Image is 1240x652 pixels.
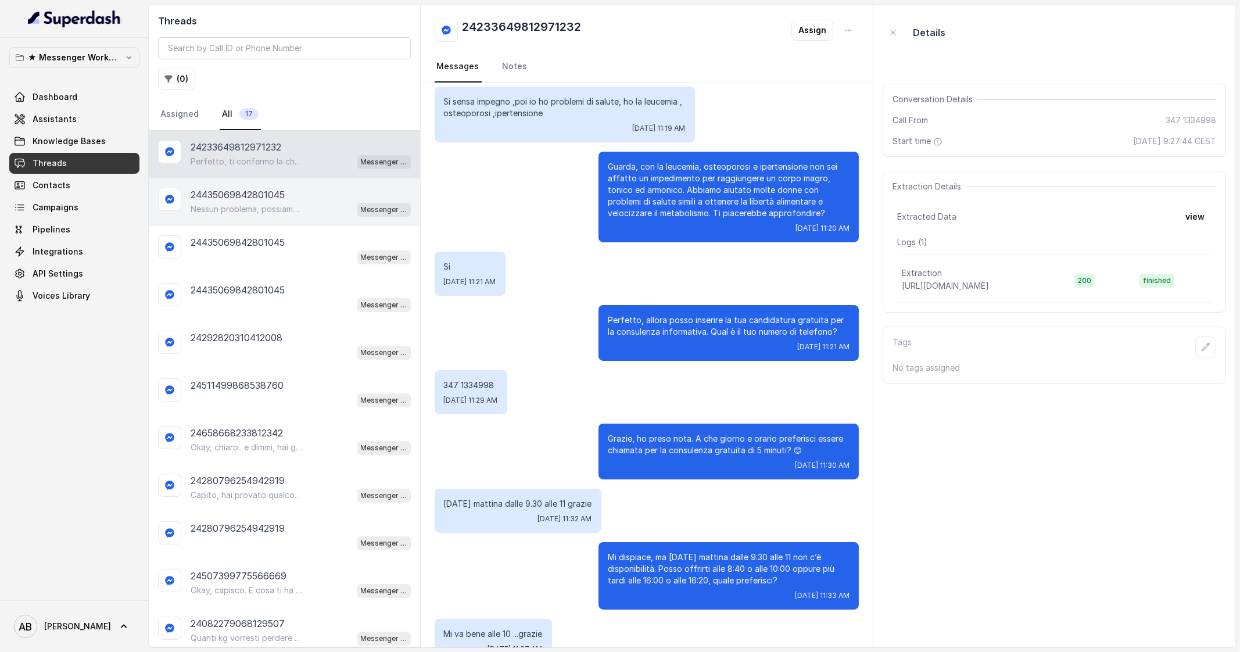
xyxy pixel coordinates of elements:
[795,461,850,470] span: [DATE] 11:30 AM
[893,362,1216,374] p: No tags assigned
[902,267,942,279] p: Extraction
[9,610,139,643] a: [PERSON_NAME]
[9,47,139,68] button: ★ Messenger Workspace
[9,285,139,306] a: Voices Library
[361,490,407,501] p: Messenger Metodo FESPA v2
[33,157,67,169] span: Threads
[191,235,285,249] p: 24435069842801045
[1139,274,1174,288] span: finished
[191,203,302,215] p: Nessun problema, possiamo sentirci quando ti è più comodo. 😊 Dimmi pure giorno e orario che prefe...
[44,621,111,632] span: [PERSON_NAME]
[435,51,482,83] a: Messages
[608,161,850,219] p: Guarda, con la leucemia, osteoporosi e ipertensione non sei affatto un impedimento per raggiunger...
[1133,135,1216,147] span: [DATE] 9:27:44 CEST
[28,51,121,65] p: ★ Messenger Workspace
[191,617,285,630] p: 24082279068129507
[797,342,850,352] span: [DATE] 11:21 AM
[795,224,850,233] span: [DATE] 11:20 AM
[361,204,407,216] p: Messenger Metodo FESPA v2
[9,109,139,130] a: Assistants
[158,99,411,130] nav: Tabs
[191,378,284,392] p: 24511499868538760
[444,277,496,286] span: [DATE] 11:21 AM
[191,585,302,596] p: Okay, capisco. E cosa ti ha spinto a richiedere informazioni sul Metodo FESPA? Cos’è che ti ha in...
[361,252,407,263] p: Messenger Metodo FESPA v2
[791,20,833,41] button: Assign
[191,331,282,345] p: 24292820310412008
[191,569,286,583] p: 24507399775566669
[361,395,407,406] p: Messenger Metodo FESPA v2
[361,347,407,359] p: Messenger Metodo FESPA v2
[361,299,407,311] p: Messenger Metodo FESPA v2
[33,246,83,257] span: Integrations
[444,379,498,391] p: 347 1334998
[608,314,850,338] p: Perfetto, allora posso inserire la tua candidatura gratuita per la consulenza informativa. Qual è...
[893,181,966,192] span: Extraction Details
[33,135,106,147] span: Knowledge Bases
[1166,114,1216,126] span: 347 1334998
[191,188,285,202] p: 24435069842801045
[9,175,139,196] a: Contacts
[500,51,530,83] a: Notes
[9,153,139,174] a: Threads
[361,538,407,549] p: Messenger Metodo FESPA v2
[191,283,285,297] p: 24435069842801045
[361,585,407,597] p: Messenger Metodo FESPA v2
[33,180,70,191] span: Contacts
[361,442,407,454] p: Messenger Metodo FESPA v2
[893,94,977,105] span: Conversation Details
[33,91,77,103] span: Dashboard
[444,396,498,405] span: [DATE] 11:29 AM
[33,224,70,235] span: Pipelines
[191,474,285,488] p: 24280796254942919
[191,442,302,453] p: Okay, chiaro.. e dimmi, hai già provato qualcosa per perdere questi 10 kg?
[9,263,139,284] a: API Settings
[361,633,407,644] p: Messenger Metodo FESPA v2
[795,591,850,600] span: [DATE] 11:33 AM
[1178,206,1212,227] button: view
[897,211,956,223] span: Extracted Data
[191,156,302,167] p: Perfetto, ti confermo la chiamata per [DATE] alle 10:00! Un nostro segretario ti chiamerà per la ...
[633,124,686,133] span: [DATE] 11:19 AM
[33,268,83,280] span: API Settings
[9,219,139,240] a: Pipelines
[608,433,850,456] p: Grazie, ho preso nota. A che giorno e orario preferisci essere chiamata per la consulenza gratuit...
[897,237,1212,248] p: Logs ( 1 )
[158,69,195,89] button: (0)
[239,108,259,120] span: 17
[28,9,121,28] img: light.svg
[1074,274,1095,288] span: 200
[538,514,592,524] span: [DATE] 11:32 AM
[158,37,411,59] input: Search by Call ID or Phone Number
[220,99,261,130] a: All17
[893,336,912,357] p: Tags
[444,261,496,273] p: Si
[9,197,139,218] a: Campaigns
[33,113,77,125] span: Assistants
[361,156,407,168] p: Messenger Metodo FESPA v2
[191,632,302,644] p: Quanti kg vorresti perdere o qual è il tuo obiettivo? 😊
[435,51,859,83] nav: Tabs
[463,19,582,42] h2: 24233649812971232
[893,135,945,147] span: Start time
[9,131,139,152] a: Knowledge Bases
[19,621,33,633] text: AB
[9,87,139,108] a: Dashboard
[913,26,945,40] p: Details
[444,96,686,119] p: Si sensa impegno ,poi io ho problemi di salute, ho la leucemia , osteoporosi ,ipertensione
[191,140,281,154] p: 24233649812971232
[191,489,302,501] p: Capito, hai provato qualcosa ma senza risultati soddisfacenti? Quali difficoltà hai incontrato co...
[608,551,850,586] p: Mi dispiace, ma [DATE] mattina dalle 9:30 alle 11 non c’è disponibilità. Posso offrirti alle 8:40...
[33,290,90,302] span: Voices Library
[444,498,592,510] p: [DATE] mattina dalle 9.30 alle 11 grazie
[191,521,285,535] p: 24280796254942919
[444,628,543,640] p: Mi va bene alle 10 ...grazie
[158,99,201,130] a: Assigned
[33,202,78,213] span: Campaigns
[893,114,928,126] span: Call From
[191,426,283,440] p: 24658668233812342
[902,281,989,291] span: [URL][DOMAIN_NAME]
[9,241,139,262] a: Integrations
[158,14,411,28] h2: Threads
